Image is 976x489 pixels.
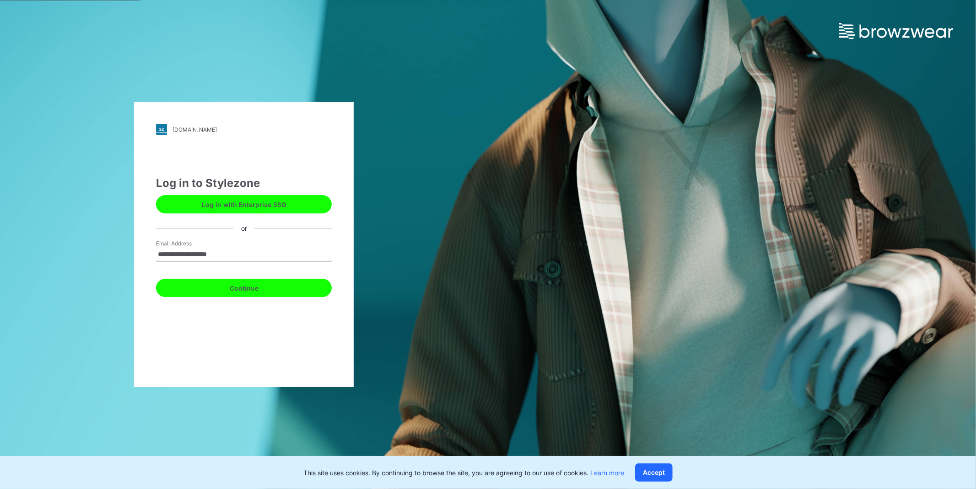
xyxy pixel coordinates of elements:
div: or [234,223,254,233]
button: Continue [156,279,332,297]
label: Email Address [156,239,220,248]
p: This site uses cookies. By continuing to browse the site, you are agreeing to our use of cookies. [303,468,624,478]
button: Accept [635,463,673,482]
img: stylezone-logo.562084cfcfab977791bfbf7441f1a819.svg [156,124,167,135]
img: browzwear-logo.e42bd6dac1945053ebaf764b6aa21510.svg [839,23,953,39]
div: Log in to Stylezone [156,175,332,191]
button: Log in with Enterprise SSO [156,195,332,213]
a: Learn more [590,469,624,477]
a: [DOMAIN_NAME] [156,124,332,135]
div: [DOMAIN_NAME] [173,126,217,133]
